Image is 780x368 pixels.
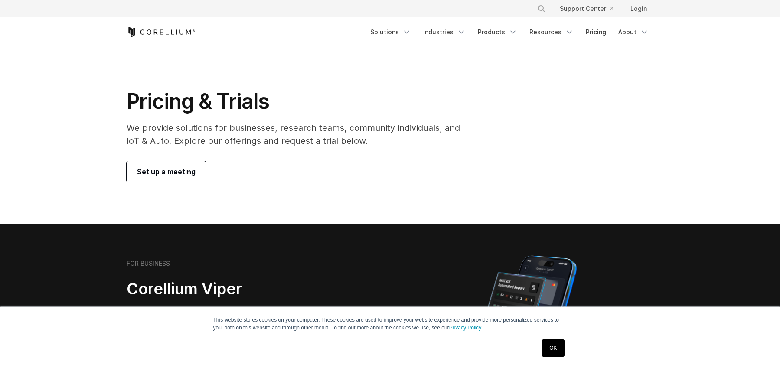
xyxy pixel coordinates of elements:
a: Login [623,1,654,16]
a: Resources [524,24,579,40]
a: Pricing [581,24,611,40]
h3: Mobile App Security Testing [127,306,349,322]
div: Navigation Menu [365,24,654,40]
button: Search [534,1,549,16]
h6: FOR BUSINESS [127,260,170,267]
a: Corellium Home [127,27,196,37]
div: Navigation Menu [527,1,654,16]
a: Privacy Policy. [449,325,483,331]
span: Set up a meeting [137,166,196,177]
a: Industries [418,24,471,40]
a: Solutions [365,24,416,40]
a: Set up a meeting [127,161,206,182]
a: Products [473,24,522,40]
a: About [613,24,654,40]
a: Support Center [553,1,620,16]
a: OK [542,339,564,357]
p: We provide solutions for businesses, research teams, community individuals, and IoT & Auto. Explo... [127,121,472,147]
h2: Corellium Viper [127,279,349,299]
h1: Pricing & Trials [127,88,472,114]
p: This website stores cookies on your computer. These cookies are used to improve your website expe... [213,316,567,332]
